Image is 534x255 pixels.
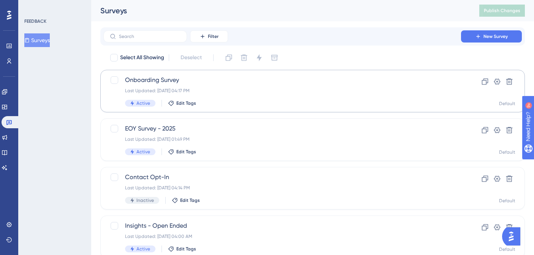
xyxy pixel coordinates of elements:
span: Inactive [136,197,154,203]
button: Edit Tags [172,197,200,203]
div: 9+ [52,4,56,10]
div: Last Updated: [DATE] 01:49 PM [125,136,439,142]
button: Filter [190,30,228,42]
span: Edit Tags [176,246,196,252]
span: Publish Changes [484,8,520,14]
button: Deselect [174,51,209,65]
span: Insights - Open Ended [125,221,439,230]
div: Last Updated: [DATE] 04:14 PM [125,185,439,191]
div: Default [499,246,515,252]
input: Search [119,34,181,39]
button: Publish Changes [479,5,525,17]
div: Last Updated: [DATE] 04:17 PM [125,88,439,94]
div: Default [499,101,515,107]
span: Edit Tags [176,100,196,106]
span: Edit Tags [180,197,200,203]
span: Select All Showing [120,53,164,62]
div: FEEDBACK [24,18,46,24]
span: Need Help? [18,2,48,11]
span: Active [136,100,150,106]
div: Default [499,149,515,155]
button: Edit Tags [168,100,196,106]
span: Active [136,149,150,155]
span: EOY Survey - 2025 [125,124,439,133]
button: Edit Tags [168,149,196,155]
div: Surveys [100,5,460,16]
button: New Survey [461,30,522,42]
span: New Survey [483,33,508,39]
div: Last Updated: [DATE] 04:00 AM [125,233,439,239]
button: Edit Tags [168,246,196,252]
span: Active [136,246,150,252]
span: Edit Tags [176,149,196,155]
span: Deselect [181,53,202,62]
span: Filter [208,33,219,39]
span: Onboarding Survey [125,76,439,85]
button: Surveys [24,33,50,47]
span: Contact Opt-In [125,173,439,182]
div: Default [499,198,515,204]
iframe: UserGuiding AI Assistant Launcher [502,225,525,248]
